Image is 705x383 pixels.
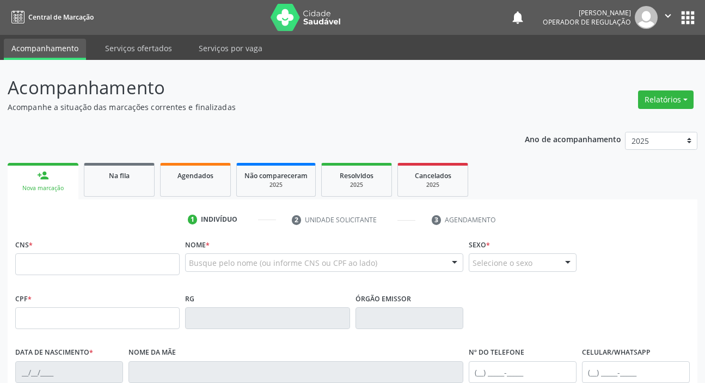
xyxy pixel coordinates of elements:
[15,184,71,192] div: Nova marcação
[469,236,490,253] label: Sexo
[244,171,308,180] span: Não compareceram
[15,361,123,383] input: __/__/____
[510,10,525,25] button: notifications
[109,171,130,180] span: Na fila
[469,361,577,383] input: (__) _____-_____
[185,236,210,253] label: Nome
[201,215,237,224] div: Indivíduo
[189,257,377,269] span: Busque pelo nome (ou informe CNS ou CPF ao lado)
[678,8,697,27] button: apps
[340,171,373,180] span: Resolvidos
[191,39,270,58] a: Serviços por vaga
[128,344,176,361] label: Nome da mãe
[244,181,308,189] div: 2025
[473,257,532,269] span: Selecione o sexo
[582,344,651,361] label: Celular/WhatsApp
[8,8,94,26] a: Central de Marcação
[406,181,460,189] div: 2025
[185,290,194,307] label: RG
[37,169,49,181] div: person_add
[525,132,621,145] p: Ano de acompanhamento
[635,6,658,29] img: img
[415,171,451,180] span: Cancelados
[8,101,491,113] p: Acompanhe a situação das marcações correntes e finalizadas
[582,361,690,383] input: (__) _____-_____
[355,290,411,307] label: Órgão emissor
[662,10,674,22] i: 
[177,171,213,180] span: Agendados
[15,236,33,253] label: CNS
[638,90,694,109] button: Relatórios
[97,39,180,58] a: Serviços ofertados
[543,8,631,17] div: [PERSON_NAME]
[15,344,93,361] label: Data de nascimento
[188,215,198,224] div: 1
[28,13,94,22] span: Central de Marcação
[658,6,678,29] button: 
[4,39,86,60] a: Acompanhamento
[469,344,524,361] label: Nº do Telefone
[8,74,491,101] p: Acompanhamento
[15,290,32,307] label: CPF
[543,17,631,27] span: Operador de regulação
[329,181,384,189] div: 2025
